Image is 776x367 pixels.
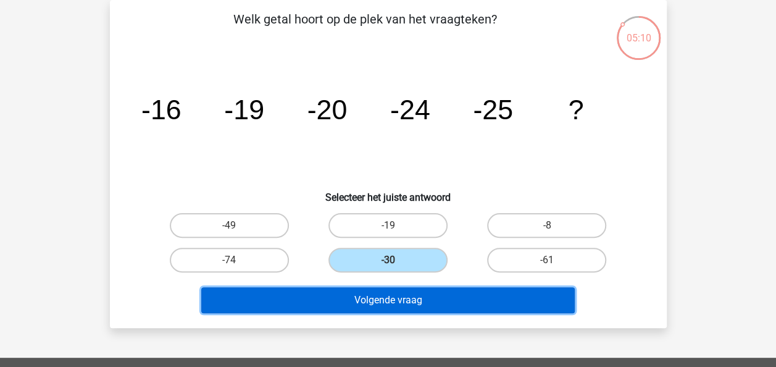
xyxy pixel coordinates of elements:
label: -49 [170,213,289,238]
label: -61 [487,248,606,272]
tspan: -25 [473,94,513,125]
label: -74 [170,248,289,272]
tspan: -20 [307,94,347,125]
button: Volgende vraag [201,287,575,313]
p: Welk getal hoort op de plek van het vraagteken? [130,10,601,47]
tspan: -19 [224,94,264,125]
tspan: -16 [141,94,181,125]
label: -19 [328,213,448,238]
tspan: -24 [390,94,430,125]
label: -8 [487,213,606,238]
div: 05:10 [615,15,662,46]
tspan: ? [568,94,583,125]
h6: Selecteer het juiste antwoord [130,182,647,203]
label: -30 [328,248,448,272]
